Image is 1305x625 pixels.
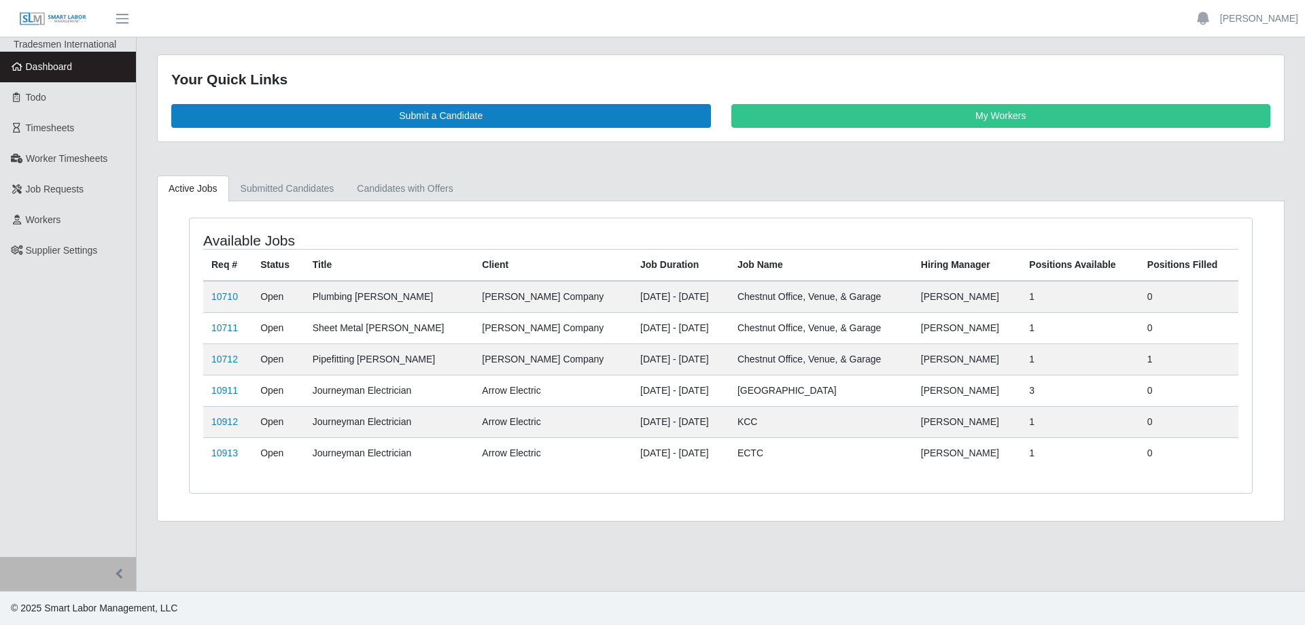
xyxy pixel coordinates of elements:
td: [DATE] - [DATE] [632,281,729,313]
td: [PERSON_NAME] [913,343,1022,375]
td: Open [252,312,304,343]
a: 10711 [211,322,238,333]
td: [PERSON_NAME] [913,406,1022,437]
th: Req # [203,249,252,281]
span: © 2025 Smart Labor Management, LLC [11,603,177,613]
td: [DATE] - [DATE] [632,312,729,343]
td: 1 [1021,437,1139,469]
td: 0 [1139,375,1238,406]
td: 1 [1139,343,1238,375]
td: [PERSON_NAME] [913,437,1022,469]
td: Arrow Electric [474,437,632,469]
span: Dashboard [26,61,73,72]
a: Active Jobs [157,175,229,202]
h4: Available Jobs [203,232,623,249]
a: 10712 [211,354,238,365]
td: [DATE] - [DATE] [632,437,729,469]
span: Workers [26,214,61,225]
td: Journeyman Electrician [304,437,474,469]
td: Open [252,437,304,469]
th: Positions Filled [1139,249,1238,281]
td: [PERSON_NAME] [913,312,1022,343]
a: [PERSON_NAME] [1220,12,1298,26]
td: ECTC [729,437,913,469]
td: [PERSON_NAME] Company [474,312,632,343]
th: Job Duration [632,249,729,281]
td: [PERSON_NAME] Company [474,281,632,313]
span: Supplier Settings [26,245,98,256]
td: Plumbing [PERSON_NAME] [304,281,474,313]
a: Candidates with Offers [345,175,464,202]
td: [DATE] - [DATE] [632,375,729,406]
th: Client [474,249,632,281]
td: 1 [1021,406,1139,437]
td: [PERSON_NAME] [913,281,1022,313]
td: 3 [1021,375,1139,406]
td: Open [252,375,304,406]
a: 10913 [211,447,238,458]
a: 10710 [211,291,238,302]
span: Timesheets [26,122,75,133]
span: Worker Timesheets [26,153,107,164]
a: My Workers [731,104,1271,128]
td: 0 [1139,281,1238,313]
a: Submit a Candidate [171,104,711,128]
td: Chestnut Office, Venue, & Garage [729,343,913,375]
a: Submitted Candidates [229,175,346,202]
td: Open [252,343,304,375]
td: 1 [1021,312,1139,343]
td: Arrow Electric [474,375,632,406]
a: 10912 [211,416,238,427]
span: Job Requests [26,184,84,195]
td: [PERSON_NAME] [913,375,1022,406]
td: Arrow Electric [474,406,632,437]
td: Pipefitting [PERSON_NAME] [304,343,474,375]
td: 1 [1021,281,1139,313]
a: 10911 [211,385,238,396]
td: Sheet Metal [PERSON_NAME] [304,312,474,343]
th: Positions Available [1021,249,1139,281]
td: [PERSON_NAME] Company [474,343,632,375]
td: 0 [1139,437,1238,469]
td: Open [252,406,304,437]
td: 1 [1021,343,1139,375]
td: [GEOGRAPHIC_DATA] [729,375,913,406]
div: Your Quick Links [171,69,1270,90]
th: Title [304,249,474,281]
td: KCC [729,406,913,437]
td: Journeyman Electrician [304,406,474,437]
td: 0 [1139,406,1238,437]
th: Status [252,249,304,281]
td: Journeyman Electrician [304,375,474,406]
td: Chestnut Office, Venue, & Garage [729,281,913,313]
th: Hiring Manager [913,249,1022,281]
td: 0 [1139,312,1238,343]
span: Tradesmen International [14,39,116,50]
img: SLM Logo [19,12,87,27]
th: Job Name [729,249,913,281]
td: Chestnut Office, Venue, & Garage [729,312,913,343]
td: Open [252,281,304,313]
span: Todo [26,92,46,103]
td: [DATE] - [DATE] [632,406,729,437]
td: [DATE] - [DATE] [632,343,729,375]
